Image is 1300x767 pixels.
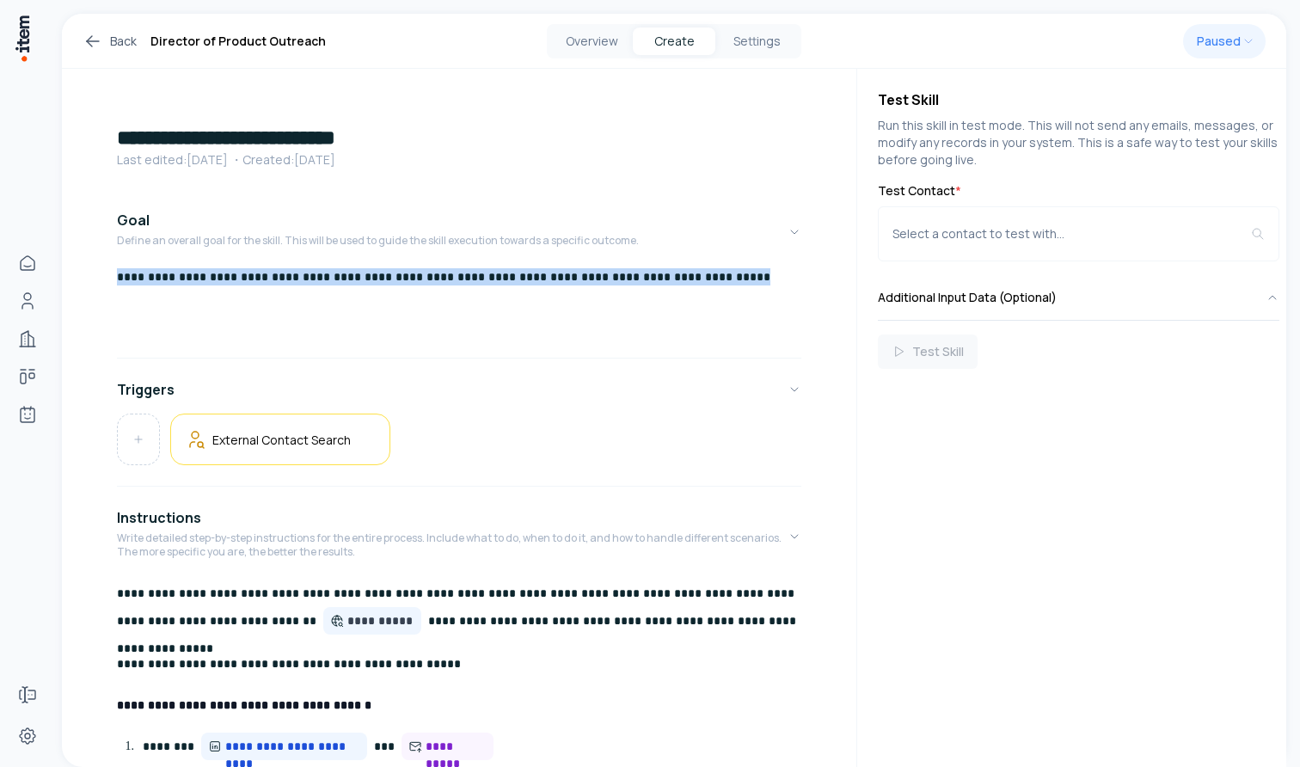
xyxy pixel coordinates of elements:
button: Additional Input Data (Optional) [878,275,1279,320]
a: Back [83,31,137,52]
a: Home [10,246,45,280]
p: Run this skill in test mode. This will not send any emails, messages, or modify any records in yo... [878,117,1279,169]
div: Triggers [117,414,801,479]
button: Create [633,28,715,55]
h4: Instructions [117,507,201,528]
button: InstructionsWrite detailed step-by-step instructions for the entire process. Include what to do, ... [117,494,801,580]
a: Deals [10,359,45,394]
img: Item Brain Logo [14,14,31,63]
a: People [10,284,45,318]
div: Select a contact to test with... [892,225,1251,242]
p: Write detailed step-by-step instructions for the entire process. Include what to do, when to do i... [117,531,788,559]
a: Forms [10,678,45,712]
h4: Goal [117,210,150,230]
button: Overview [550,28,633,55]
div: GoalDefine an overall goal for the skill. This will be used to guide the skill execution towards ... [117,268,801,351]
h1: Director of Product Outreach [150,31,326,52]
button: Settings [715,28,798,55]
h4: Test Skill [878,89,1279,110]
p: Last edited: [DATE] ・Created: [DATE] [117,151,801,169]
button: Triggers [117,365,801,414]
h4: Triggers [117,379,175,400]
h5: External Contact Search [212,432,351,448]
a: Agents [10,397,45,432]
a: Settings [10,719,45,753]
p: Define an overall goal for the skill. This will be used to guide the skill execution towards a sp... [117,234,639,248]
button: GoalDefine an overall goal for the skill. This will be used to guide the skill execution towards ... [117,196,801,268]
a: Companies [10,322,45,356]
label: Test Contact [878,182,1279,199]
